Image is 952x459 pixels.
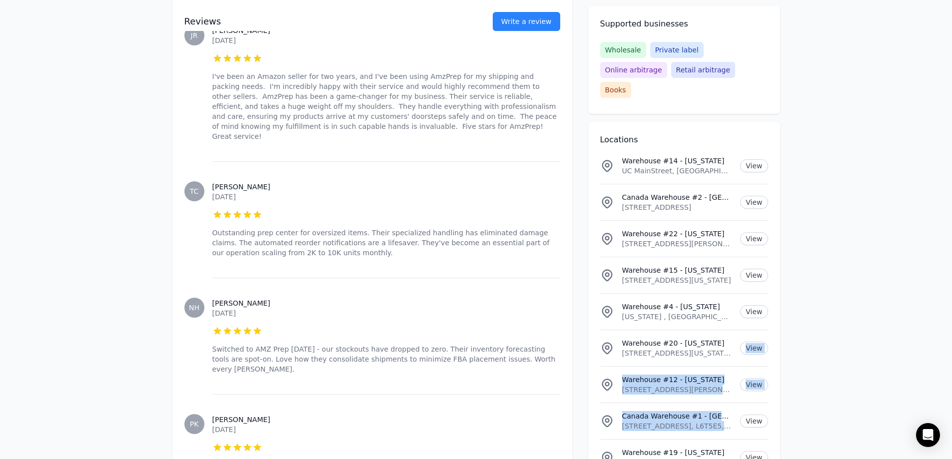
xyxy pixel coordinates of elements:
[600,18,768,30] h2: Supported businesses
[671,62,735,78] span: Retail arbitrage
[622,192,733,202] p: Canada Warehouse #2 - [GEOGRAPHIC_DATA]
[622,156,733,166] p: Warehouse #14 - [US_STATE]
[622,448,733,458] p: Warehouse #19 - [US_STATE]
[622,302,733,312] p: Warehouse #4 - [US_STATE]
[191,32,198,39] span: JR
[622,385,733,395] p: [STREET_ADDRESS][PERSON_NAME][US_STATE]
[212,36,236,44] time: [DATE]
[190,188,199,195] span: TC
[740,378,768,391] a: View
[212,193,236,201] time: [DATE]
[212,228,560,258] p: Outstanding prep center for oversized items. Their specialized handling has eliminated damage cla...
[600,82,631,98] span: Books
[740,269,768,282] a: View
[600,42,646,58] span: Wholesale
[190,421,199,428] span: PK
[493,12,560,31] button: Write a review
[189,304,199,311] span: NH
[622,411,733,421] p: Canada Warehouse #1 - [GEOGRAPHIC_DATA]
[622,375,733,385] p: Warehouse #12 - [US_STATE]
[622,229,733,239] p: Warehouse #22 - [US_STATE]
[622,202,733,212] p: [STREET_ADDRESS]
[212,71,560,141] p: I've been an Amazon seller for two years, and I've been using AmzPrep for my shipping and packing...
[740,305,768,318] a: View
[740,196,768,209] a: View
[622,239,733,249] p: [STREET_ADDRESS][PERSON_NAME][US_STATE]
[184,14,461,28] h2: Reviews
[740,415,768,428] a: View
[212,415,560,425] h3: [PERSON_NAME]
[212,426,236,434] time: [DATE]
[600,62,667,78] span: Online arbitrage
[622,166,733,176] p: UC MainStreet, [GEOGRAPHIC_DATA], [GEOGRAPHIC_DATA], [US_STATE][GEOGRAPHIC_DATA], [GEOGRAPHIC_DATA]
[600,134,768,146] h2: Locations
[622,265,733,275] p: Warehouse #15 - [US_STATE]
[212,298,560,308] h3: [PERSON_NAME]
[916,423,940,447] div: Open Intercom Messenger
[212,182,560,192] h3: [PERSON_NAME]
[740,159,768,172] a: View
[212,309,236,317] time: [DATE]
[622,348,733,358] p: [STREET_ADDRESS][US_STATE][US_STATE]
[622,275,733,285] p: [STREET_ADDRESS][US_STATE]
[650,42,704,58] span: Private label
[622,421,733,431] p: [STREET_ADDRESS], L6T5E5, [GEOGRAPHIC_DATA]
[622,338,733,348] p: Warehouse #20 - [US_STATE]
[622,312,733,322] p: [US_STATE] , [GEOGRAPHIC_DATA]
[740,232,768,245] a: View
[740,342,768,355] a: View
[212,344,560,374] p: Switched to AMZ Prep [DATE] - our stockouts have dropped to zero. Their inventory forecasting too...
